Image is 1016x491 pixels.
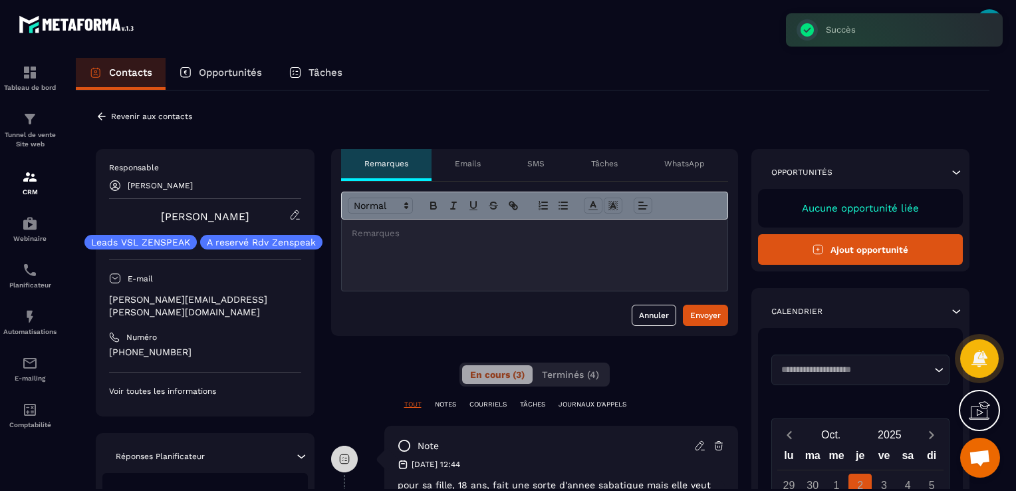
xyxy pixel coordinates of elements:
img: formation [22,169,38,185]
ringoverc2c-number-84e06f14122c: [PHONE_NUMBER] [109,347,191,357]
div: lu [777,446,801,470]
button: Open months overlay [802,423,860,446]
img: formation [22,65,38,81]
p: Emails [455,158,481,169]
div: je [848,446,872,470]
a: emailemailE-mailing [3,345,57,392]
a: formationformationTableau de bord [3,55,57,101]
p: E-mailing [3,375,57,382]
button: Annuler [632,305,676,326]
div: Envoyer [690,309,721,322]
img: automations [22,216,38,232]
p: Remarques [364,158,408,169]
a: automationsautomationsAutomatisations [3,299,57,345]
div: ve [872,446,896,470]
p: Revenir aux contacts [111,112,192,121]
p: Opportunités [199,67,262,79]
p: COURRIELS [469,400,507,409]
div: sa [896,446,920,470]
p: note [418,440,439,452]
p: Contacts [109,67,152,79]
p: A reservé Rdv Zenspeak [207,238,316,247]
a: formationformationTunnel de vente Site web [3,101,57,159]
p: Numéro [126,332,157,343]
a: automationsautomationsWebinaire [3,206,57,252]
p: Tunnel de vente Site web [3,130,57,149]
p: Aucune opportunité liée [771,202,950,214]
div: Ouvrir le chat [960,438,1000,478]
p: Tâches [309,67,342,79]
span: En cours (3) [470,369,525,380]
p: E-mail [128,273,153,284]
button: Ajout opportunité [758,234,963,265]
p: TOUT [404,400,422,409]
div: ma [801,446,825,470]
a: schedulerschedulerPlanificateur [3,252,57,299]
button: Open years overlay [860,423,919,446]
a: Opportunités [166,58,275,90]
p: TÂCHES [520,400,545,409]
p: SMS [527,158,545,169]
p: WhatsApp [664,158,705,169]
button: Next month [919,426,944,444]
p: [PERSON_NAME] [128,181,193,190]
img: formation [22,111,38,127]
div: me [825,446,848,470]
input: Search for option [777,363,932,377]
a: formationformationCRM [3,159,57,206]
img: scheduler [22,262,38,278]
p: Comptabilité [3,421,57,428]
a: accountantaccountantComptabilité [3,392,57,438]
button: En cours (3) [462,365,533,384]
ringoverc2c-84e06f14122c: Call with Ringover [109,347,191,357]
img: automations [22,309,38,325]
p: Tâches [591,158,618,169]
img: accountant [22,402,38,418]
p: Responsable [109,162,301,173]
p: JOURNAUX D'APPELS [559,400,626,409]
p: Calendrier [771,306,823,317]
button: Terminés (4) [534,365,607,384]
p: Leads VSL ZENSPEAK [91,238,190,247]
img: email [22,355,38,371]
a: Tâches [275,58,356,90]
button: Envoyer [683,305,728,326]
a: Contacts [76,58,166,90]
p: CRM [3,188,57,196]
p: [DATE] 12:44 [412,459,460,470]
p: NOTES [435,400,456,409]
p: [PERSON_NAME][EMAIL_ADDRESS][PERSON_NAME][DOMAIN_NAME] [109,293,301,319]
p: Réponses Planificateur [116,451,205,462]
a: [PERSON_NAME] [161,210,249,223]
img: logo [19,12,138,37]
span: Terminés (4) [542,369,599,380]
p: Webinaire [3,235,57,242]
p: Opportunités [771,167,832,178]
p: Planificateur [3,281,57,289]
div: di [920,446,944,470]
div: Search for option [771,355,950,385]
p: Tableau de bord [3,84,57,91]
p: Voir toutes les informations [109,386,301,397]
p: Automatisations [3,328,57,335]
button: Previous month [777,426,802,444]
